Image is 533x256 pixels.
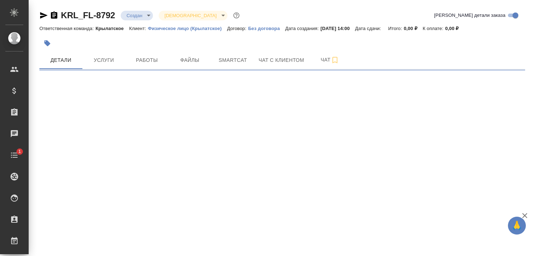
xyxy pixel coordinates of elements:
button: [DEMOGRAPHIC_DATA] [162,13,219,19]
span: [PERSON_NAME] детали заказа [434,12,505,19]
div: Создан [121,11,153,20]
div: Создан [159,11,227,20]
a: KRL_FL-8792 [61,10,115,20]
a: Без договора [248,25,285,31]
button: 🙏 [508,217,526,235]
button: Скопировать ссылку для ЯМессенджера [39,11,48,20]
span: 1 [14,148,25,155]
p: [DATE] 14:00 [321,26,355,31]
span: Работы [130,56,164,65]
a: 1 [2,146,27,164]
span: 🙏 [511,218,523,233]
p: Физическое лицо (Крылатское) [148,26,227,31]
svg: Подписаться [331,56,339,64]
span: Чат [313,55,347,64]
p: Дата сдачи: [355,26,383,31]
p: К оплате: [423,26,445,31]
p: Клиент: [129,26,148,31]
span: Детали [44,56,78,65]
span: Услуги [87,56,121,65]
button: Доп статусы указывают на важность/срочность заказа [232,11,241,20]
p: 0,00 ₽ [404,26,423,31]
p: Дата создания: [285,26,320,31]
span: Файлы [173,56,207,65]
span: Чат с клиентом [259,56,304,65]
a: Физическое лицо (Крылатское) [148,25,227,31]
p: Договор: [227,26,248,31]
button: Создан [124,13,144,19]
p: Ответственная команда: [39,26,96,31]
p: Крылатское [96,26,129,31]
p: Без договора [248,26,285,31]
p: 0,00 ₽ [445,26,464,31]
span: Smartcat [216,56,250,65]
button: Скопировать ссылку [50,11,58,20]
button: Добавить тэг [39,35,55,51]
p: Итого: [388,26,404,31]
